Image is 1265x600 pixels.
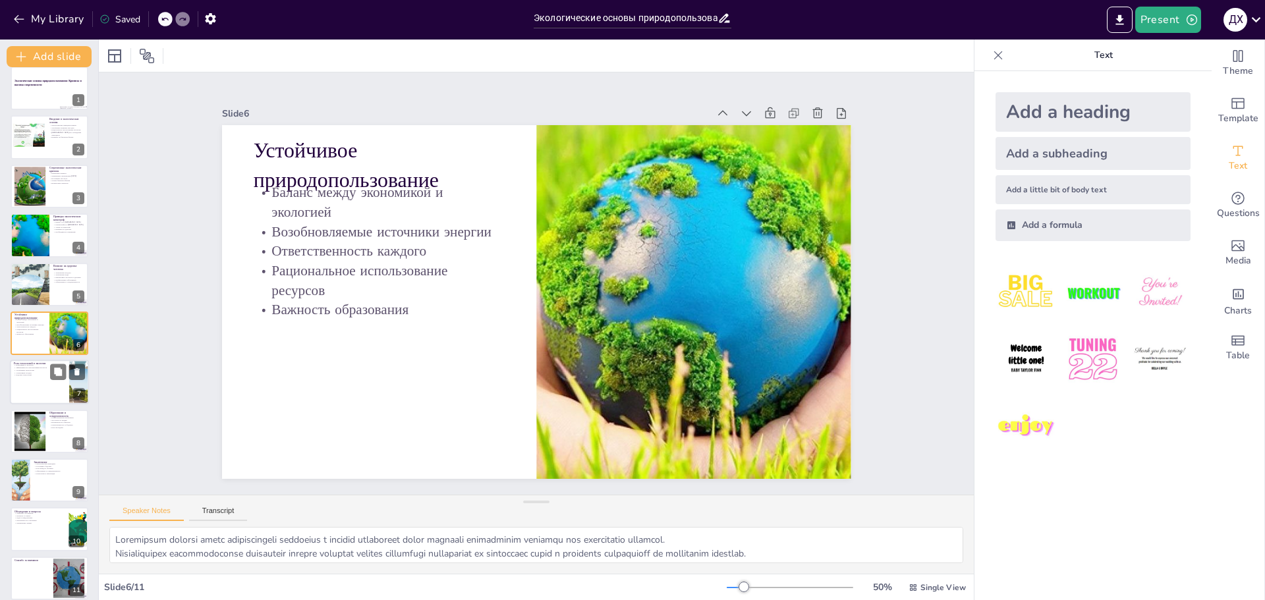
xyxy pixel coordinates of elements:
p: Баланс между экономикой и экологией [262,153,516,219]
p: Примеры экологических катастроф [53,215,84,222]
div: Add a table [1212,324,1264,371]
div: Change the overall theme [1212,40,1264,87]
p: Загрязнение воздуха [53,271,84,274]
span: Single View [920,582,966,593]
div: 4 [11,213,88,257]
p: Введение в экологические основы [49,117,84,124]
p: Образование и осведомленность [49,411,84,418]
p: Влияние на здоровье человека [53,264,84,271]
img: 3.jpeg [1129,262,1191,323]
p: Утилизация отходов [14,371,65,374]
p: Спасибо за внимание [14,559,49,562]
span: Template [1218,111,1258,126]
p: Уроки из катастроф [53,226,84,229]
p: Загрязнение воды [53,273,84,276]
div: 5 [72,290,84,302]
textarea: Loremipsum dolorsi ametc adipiscingeli seddoeius t incidid utlaboreet dolor magnaali enimadminim ... [109,527,963,563]
div: 6 [11,312,88,355]
p: Роль каждого человека [34,468,84,470]
p: Ответственность каждого [257,212,509,258]
button: Present [1135,7,1201,33]
div: 8 [72,437,84,449]
span: Questions [1217,206,1260,221]
div: 2 [72,144,84,155]
span: Charts [1224,304,1252,318]
img: 4.jpeg [996,329,1057,390]
p: Устойчивое будущее [34,465,84,468]
div: Add a heading [996,92,1191,132]
input: Insert title [534,9,717,28]
p: Возобновляемые источники энергии [259,192,511,238]
p: Устойчивое природопользование [264,107,520,192]
div: 6 [72,339,84,351]
p: Технологии и инновации [34,472,84,475]
div: Slide 6 [240,75,726,138]
p: Будущее технологий [14,374,65,377]
span: Theme [1223,64,1253,78]
span: Table [1226,348,1250,363]
div: Add text boxes [1212,134,1264,182]
p: Загрязнение окружающей [DATE] [49,175,84,177]
p: Необходимость изменений [53,231,84,234]
p: Вовлеченность участников [14,519,65,522]
img: 2.jpeg [1062,262,1123,323]
p: Рациональное использование ресурсов [14,328,45,333]
div: 5 [11,263,88,306]
p: [DEMOGRAPHIC_DATA] без соблюдения принципов [49,131,84,136]
button: Transcript [189,506,248,521]
div: Saved [99,13,140,26]
p: Важность образования [251,270,503,316]
p: Эффективность использования ресурсов [14,367,65,369]
div: 7 [10,360,89,405]
button: Duplicate Slide [50,364,66,380]
img: 6.jpeg [1129,329,1191,390]
button: Add slide [7,46,92,67]
div: Add charts and graphs [1212,277,1264,324]
p: Образование и осведомленность [34,470,84,472]
p: Инновации в экологии [14,364,65,367]
p: Взрыв АЭС [GEOGRAPHIC_DATA] [53,221,84,224]
span: Media [1225,254,1251,268]
div: 50 % [866,581,898,593]
p: Баланс между экономикой и экологией [14,319,45,323]
p: Истощение ресурсов [49,177,84,180]
p: Образование и осведомленность [53,281,84,283]
p: Ответственность каждого [14,326,45,329]
button: Д Х [1223,7,1247,33]
button: My Library [10,9,90,30]
p: Образовательные программы [49,416,84,419]
div: 4 [72,242,84,254]
div: Add images, graphics, shapes or video [1212,229,1264,277]
img: 7.jpeg [996,396,1057,457]
div: 9 [72,486,84,498]
p: Устойчивое природопользование [14,313,45,320]
div: 11 [11,557,88,600]
p: Важность образования [14,333,45,336]
p: Экологические принципы [34,462,84,465]
div: 9 [11,458,88,502]
p: Ответственность за будущее [49,423,84,426]
div: 7 [73,389,85,400]
p: Доступность знаний [49,419,84,422]
button: Export to PowerPoint [1107,7,1133,33]
div: 1 [11,67,88,110]
span: Position [139,48,155,64]
div: Add ready made slides [1212,87,1264,134]
img: 5.jpeg [1062,329,1123,390]
img: 1.jpeg [996,262,1057,323]
p: Устойчивые технологии [14,369,65,372]
button: Speaker Notes [109,506,184,521]
p: Рациональное использование ресурсов [49,128,84,131]
p: Современные экологические кризисы [49,166,84,173]
div: 1 [72,94,84,106]
div: 10 [69,535,84,547]
div: Layout [104,45,125,67]
p: Изменение климата [49,172,84,175]
p: Выполнил студент группы: ИСПо-412 [60,105,95,108]
div: Д Х [1223,8,1247,32]
div: Add a little bit of body text [996,175,1191,204]
div: Slide 6 / 11 [104,581,727,593]
p: Устойчивое развитие как цель [49,126,84,129]
p: Взаимосвязь экологии и здоровья [53,276,84,279]
p: Вовлеченность общества [49,421,84,423]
